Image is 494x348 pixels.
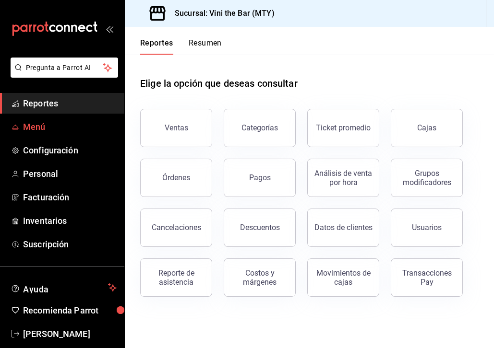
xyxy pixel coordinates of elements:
[391,159,463,197] button: Grupos modificadores
[23,214,117,227] span: Inventarios
[241,123,278,132] div: Categorías
[397,169,457,187] div: Grupos modificadores
[224,109,296,147] button: Categorías
[307,159,379,197] button: Análisis de venta por hora
[165,123,188,132] div: Ventas
[140,159,212,197] button: Órdenes
[313,268,373,287] div: Movimientos de cajas
[140,209,212,247] button: Cancelaciones
[224,159,296,197] button: Pagos
[23,144,117,157] span: Configuración
[23,167,117,180] span: Personal
[167,8,275,19] h3: Sucursal: Vini the Bar (MTY)
[23,304,117,317] span: Recomienda Parrot
[316,123,371,132] div: Ticket promedio
[307,109,379,147] button: Ticket promedio
[7,70,118,80] a: Pregunta a Parrot AI
[11,58,118,78] button: Pregunta a Parrot AI
[314,223,373,232] div: Datos de clientes
[391,258,463,297] button: Transacciones Pay
[140,38,222,55] div: navigation tabs
[412,223,442,232] div: Usuarios
[140,76,298,91] h1: Elige la opción que deseas consultar
[230,268,289,287] div: Costos y márgenes
[224,258,296,297] button: Costos y márgenes
[146,268,206,287] div: Reporte de asistencia
[152,223,201,232] div: Cancelaciones
[23,327,117,340] span: [PERSON_NAME]
[313,169,373,187] div: Análisis de venta por hora
[307,258,379,297] button: Movimientos de cajas
[140,109,212,147] button: Ventas
[23,238,117,251] span: Suscripción
[23,97,117,110] span: Reportes
[307,209,379,247] button: Datos de clientes
[162,173,190,182] div: Órdenes
[189,38,222,55] button: Resumen
[249,173,271,182] div: Pagos
[23,282,104,293] span: Ayuda
[417,123,436,132] div: Cajas
[26,63,103,73] span: Pregunta a Parrot AI
[106,25,113,33] button: open_drawer_menu
[140,258,212,297] button: Reporte de asistencia
[391,109,463,147] button: Cajas
[391,209,463,247] button: Usuarios
[23,191,117,204] span: Facturación
[397,268,457,287] div: Transacciones Pay
[240,223,280,232] div: Descuentos
[23,120,117,133] span: Menú
[140,38,173,55] button: Reportes
[224,209,296,247] button: Descuentos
